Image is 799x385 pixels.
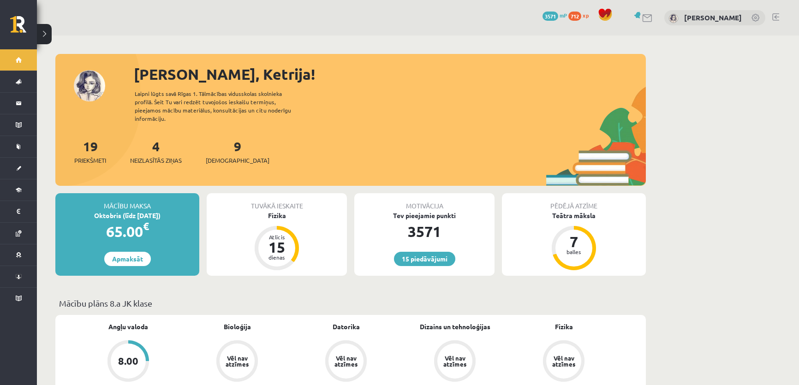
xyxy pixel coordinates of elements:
a: Fizika [555,322,573,332]
a: Vēl nav atzīmes [292,340,400,384]
div: dienas [263,255,291,260]
a: 8.00 [74,340,183,384]
div: Vēl nav atzīmes [551,355,577,367]
div: Oktobris (līdz [DATE]) [55,211,199,220]
div: 3571 [354,220,495,243]
div: Tuvākā ieskaite [207,193,347,211]
p: Mācību plāns 8.a JK klase [59,297,642,309]
span: € [143,219,149,233]
div: Vēl nav atzīmes [442,355,468,367]
span: 712 [568,12,581,21]
a: 19Priekšmeti [74,138,106,165]
span: Priekšmeti [74,156,106,165]
a: Datorika [333,322,360,332]
a: Vēl nav atzīmes [183,340,292,384]
span: xp [583,12,589,19]
div: Laipni lūgts savā Rīgas 1. Tālmācības vidusskolas skolnieka profilā. Šeit Tu vari redzēt tuvojošo... [135,89,307,123]
a: 9[DEMOGRAPHIC_DATA] [206,138,269,165]
a: 3571 mP [543,12,567,19]
a: Apmaksāt [104,252,151,266]
div: Motivācija [354,193,495,211]
span: Neizlasītās ziņas [130,156,182,165]
img: Ketrija Kuguliņa [669,14,678,23]
a: Vēl nav atzīmes [509,340,618,384]
span: [DEMOGRAPHIC_DATA] [206,156,269,165]
a: 712 xp [568,12,593,19]
div: 15 [263,240,291,255]
a: 4Neizlasītās ziņas [130,138,182,165]
a: Rīgas 1. Tālmācības vidusskola [10,16,37,39]
div: 7 [560,234,588,249]
a: Bioloģija [224,322,251,332]
span: 3571 [543,12,558,21]
a: Teātra māksla 7 balles [502,211,646,272]
div: Tev pieejamie punkti [354,211,495,220]
div: 65.00 [55,220,199,243]
span: mP [560,12,567,19]
a: [PERSON_NAME] [684,13,742,22]
div: 8.00 [118,356,138,366]
a: Angļu valoda [108,322,148,332]
a: 15 piedāvājumi [394,252,455,266]
div: [PERSON_NAME], Ketrija! [134,63,646,85]
div: Vēl nav atzīmes [224,355,250,367]
div: Pēdējā atzīme [502,193,646,211]
div: Mācību maksa [55,193,199,211]
a: Vēl nav atzīmes [400,340,509,384]
a: Dizains un tehnoloģijas [420,322,490,332]
a: Fizika Atlicis 15 dienas [207,211,347,272]
div: Teātra māksla [502,211,646,220]
div: Vēl nav atzīmes [333,355,359,367]
div: Fizika [207,211,347,220]
div: Atlicis [263,234,291,240]
div: balles [560,249,588,255]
